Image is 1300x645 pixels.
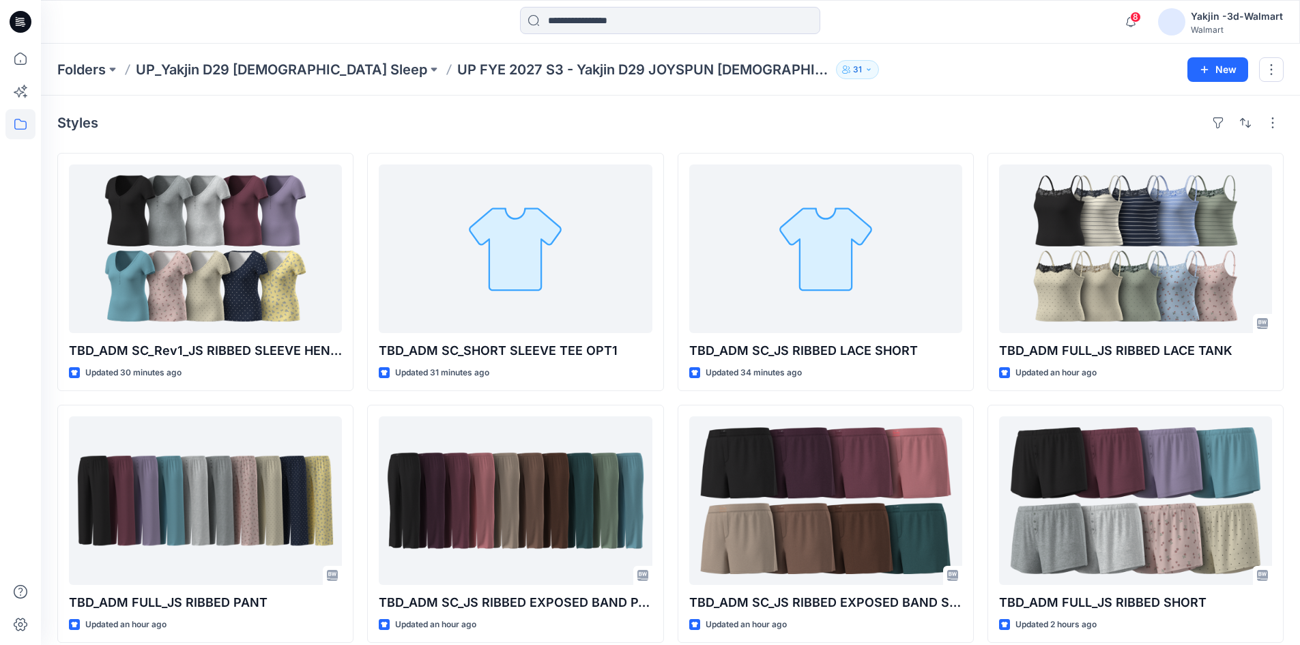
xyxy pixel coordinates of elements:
[136,60,427,79] a: UP_Yakjin D29 [DEMOGRAPHIC_DATA] Sleep
[379,341,652,360] p: TBD_ADM SC_SHORT SLEEVE TEE OPT1
[69,164,342,333] a: TBD_ADM SC_Rev1_JS RIBBED SLEEVE HENLEY TOP
[1187,57,1248,82] button: New
[379,416,652,585] a: TBD_ADM SC_JS RIBBED EXPOSED BAND PANT
[69,593,342,612] p: TBD_ADM FULL_JS RIBBED PANT
[379,593,652,612] p: TBD_ADM SC_JS RIBBED EXPOSED BAND PANT
[999,341,1272,360] p: TBD_ADM FULL_JS RIBBED LACE TANK
[999,593,1272,612] p: TBD_ADM FULL_JS RIBBED SHORT
[836,60,879,79] button: 31
[853,62,862,77] p: 31
[706,366,802,380] p: Updated 34 minutes ago
[85,366,182,380] p: Updated 30 minutes ago
[706,618,787,632] p: Updated an hour ago
[57,115,98,131] h4: Styles
[1015,618,1097,632] p: Updated 2 hours ago
[1015,366,1097,380] p: Updated an hour ago
[395,366,489,380] p: Updated 31 minutes ago
[689,164,962,333] a: TBD_ADM SC_JS RIBBED LACE SHORT
[69,416,342,585] a: TBD_ADM FULL_JS RIBBED PANT
[395,618,476,632] p: Updated an hour ago
[457,60,830,79] p: UP FYE 2027 S3 - Yakjin D29 JOYSPUN [DEMOGRAPHIC_DATA] Sleepwear
[1130,12,1141,23] span: 8
[689,416,962,585] a: TBD_ADM SC_JS RIBBED EXPOSED BAND SHORT
[1191,8,1283,25] div: Yakjin -3d-Walmart
[999,416,1272,585] a: TBD_ADM FULL_JS RIBBED SHORT
[999,164,1272,333] a: TBD_ADM FULL_JS RIBBED LACE TANK
[57,60,106,79] a: Folders
[689,593,962,612] p: TBD_ADM SC_JS RIBBED EXPOSED BAND SHORT
[1191,25,1283,35] div: Walmart
[85,618,167,632] p: Updated an hour ago
[1158,8,1185,35] img: avatar
[379,164,652,333] a: TBD_ADM SC_SHORT SLEEVE TEE OPT1
[689,341,962,360] p: TBD_ADM SC_JS RIBBED LACE SHORT
[69,341,342,360] p: TBD_ADM SC_Rev1_JS RIBBED SLEEVE HENLEY TOP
